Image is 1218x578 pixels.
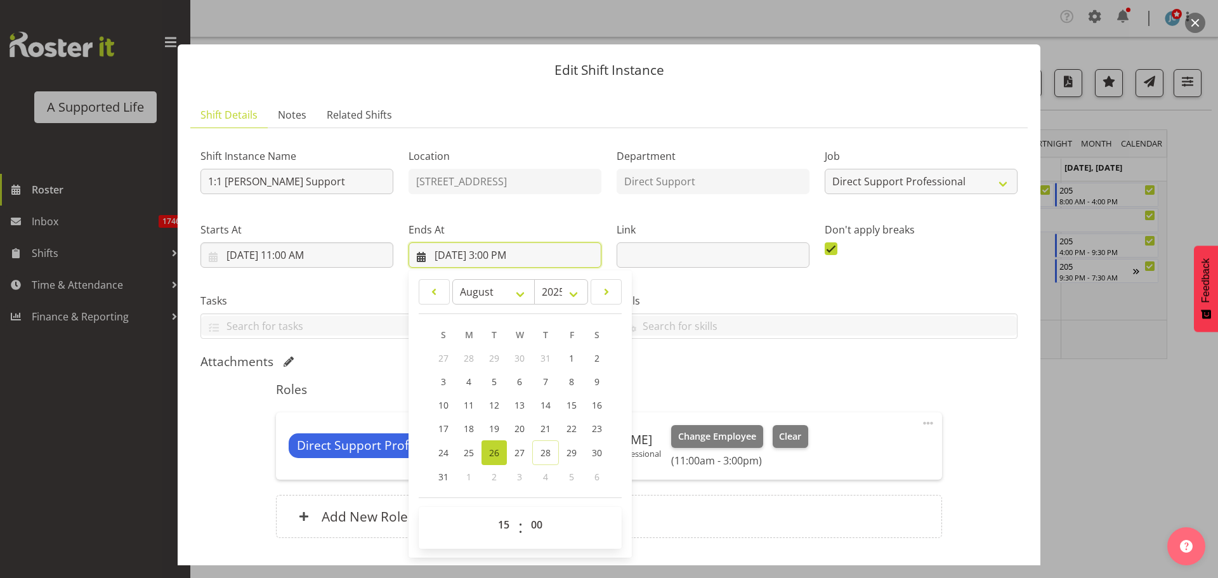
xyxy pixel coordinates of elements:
label: Tasks [200,293,601,308]
label: Department [617,148,809,164]
a: 28 [532,440,559,465]
a: 22 [559,417,584,440]
a: 15 [559,393,584,417]
a: 12 [481,393,507,417]
label: Don't apply breaks [825,222,1018,237]
button: Change Employee [671,425,763,448]
h6: Add New Role [322,508,408,525]
a: 11 [456,393,481,417]
span: 30 [514,352,525,364]
label: Shift Instance Name [200,148,393,164]
span: Shift Details [200,107,258,122]
span: 31 [438,471,449,483]
a: 5 [481,370,507,393]
span: 10 [438,399,449,411]
a: 25 [456,440,481,465]
a: 16 [584,393,610,417]
a: 7 [532,370,559,393]
span: 2 [492,471,497,483]
a: 18 [456,417,481,440]
a: 13 [507,393,532,417]
span: : [518,512,523,544]
span: 23 [592,423,602,435]
span: 29 [489,352,499,364]
span: 31 [540,352,551,364]
span: 24 [438,447,449,459]
a: 30 [584,440,610,465]
span: 9 [594,376,599,388]
a: 19 [481,417,507,440]
span: 11 [464,399,474,411]
span: W [516,329,524,341]
span: 14 [540,399,551,411]
span: 1 [466,471,471,483]
span: 15 [566,399,577,411]
a: 1 [559,346,584,370]
span: T [543,329,548,341]
a: 8 [559,370,584,393]
span: 6 [594,471,599,483]
span: 26 [489,447,499,459]
h6: (11:00am - 3:00pm) [671,454,808,467]
span: 28 [464,352,474,364]
span: T [492,329,497,341]
span: 8 [569,376,574,388]
span: Feedback [1200,258,1212,303]
input: Search for skills [617,316,1017,336]
a: 24 [431,440,456,465]
input: Shift Instance Name [200,169,393,194]
span: M [465,329,473,341]
span: 29 [566,447,577,459]
span: 13 [514,399,525,411]
span: 18 [464,423,474,435]
a: 26 [481,440,507,465]
a: 3 [431,370,456,393]
span: 3 [441,376,446,388]
span: 28 [540,447,551,459]
span: 22 [566,423,577,435]
a: 6 [507,370,532,393]
span: S [441,329,446,341]
input: Search for tasks [201,316,601,336]
span: 20 [514,423,525,435]
a: 2 [584,346,610,370]
span: Related Shifts [327,107,392,122]
label: Location [409,148,601,164]
a: 20 [507,417,532,440]
span: 5 [492,376,497,388]
span: 16 [592,399,602,411]
label: Skills [617,293,1018,308]
a: 4 [456,370,481,393]
span: 25 [464,447,474,459]
span: Direct Support Professional 1 [297,437,466,455]
input: Click to select... [409,242,601,268]
span: 3 [517,471,522,483]
img: help-xxl-2.png [1180,540,1193,553]
label: Ends At [409,222,601,237]
a: 23 [584,417,610,440]
span: 27 [438,352,449,364]
a: 9 [584,370,610,393]
label: Link [617,222,809,237]
p: Edit Shift Instance [190,63,1028,77]
button: Feedback - Show survey [1194,246,1218,332]
a: 10 [431,393,456,417]
span: 6 [517,376,522,388]
span: Clear [779,430,801,443]
a: 21 [532,417,559,440]
span: 5 [569,471,574,483]
span: 7 [543,376,548,388]
button: Clear [773,425,809,448]
span: 21 [540,423,551,435]
a: 14 [532,393,559,417]
span: 12 [489,399,499,411]
span: F [570,329,574,341]
h5: Attachments [200,354,273,369]
span: Change Employee [678,430,756,443]
span: S [594,329,599,341]
a: 31 [431,465,456,489]
span: 4 [466,376,471,388]
label: Starts At [200,222,393,237]
span: 2 [594,352,599,364]
span: 30 [592,447,602,459]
